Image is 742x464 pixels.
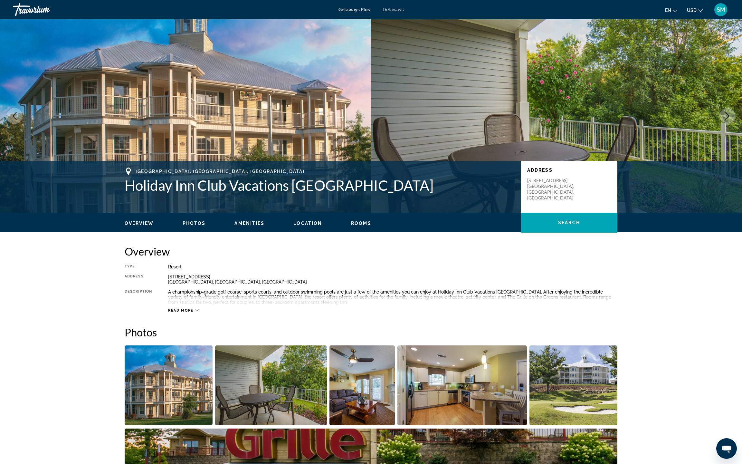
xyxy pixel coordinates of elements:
[397,345,527,426] button: Open full-screen image slider
[338,7,370,12] a: Getaways Plus
[168,264,617,269] div: Resort
[125,326,617,339] h2: Photos
[716,438,737,459] iframe: Button to launch messaging window
[168,274,617,285] div: [STREET_ADDRESS] [GEOGRAPHIC_DATA], [GEOGRAPHIC_DATA], [GEOGRAPHIC_DATA]
[125,177,514,194] h1: Holiday Inn Club Vacations [GEOGRAPHIC_DATA]
[719,108,736,124] button: Next image
[665,5,677,15] button: Change language
[234,221,264,226] span: Amenities
[125,220,154,226] button: Overview
[529,345,617,426] button: Open full-screen image slider
[125,264,152,269] div: Type
[125,245,617,258] h2: Overview
[521,213,617,233] button: Search
[687,8,697,13] span: USD
[665,8,671,13] span: en
[168,308,194,313] span: Read more
[125,345,213,426] button: Open full-screen image slider
[168,308,199,313] button: Read more
[125,274,152,285] div: Address
[234,220,264,226] button: Amenities
[6,108,23,124] button: Previous image
[183,220,206,226] button: Photos
[168,289,617,305] div: A championship-grade golf course, sports courts, and outdoor swimming pools are just a few of the...
[293,221,322,226] span: Location
[383,7,404,12] a: Getaways
[183,221,206,226] span: Photos
[125,221,154,226] span: Overview
[527,178,579,201] p: [STREET_ADDRESS] [GEOGRAPHIC_DATA], [GEOGRAPHIC_DATA], [GEOGRAPHIC_DATA]
[215,345,327,426] button: Open full-screen image slider
[125,289,152,305] div: Description
[558,220,580,225] span: Search
[712,3,729,16] button: User Menu
[13,1,77,18] a: Travorium
[293,220,322,226] button: Location
[329,345,395,426] button: Open full-screen image slider
[136,169,304,174] span: [GEOGRAPHIC_DATA], [GEOGRAPHIC_DATA], [GEOGRAPHIC_DATA]
[351,220,371,226] button: Rooms
[351,221,371,226] span: Rooms
[717,6,725,13] span: SM
[527,168,611,173] p: Address
[687,5,703,15] button: Change currency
